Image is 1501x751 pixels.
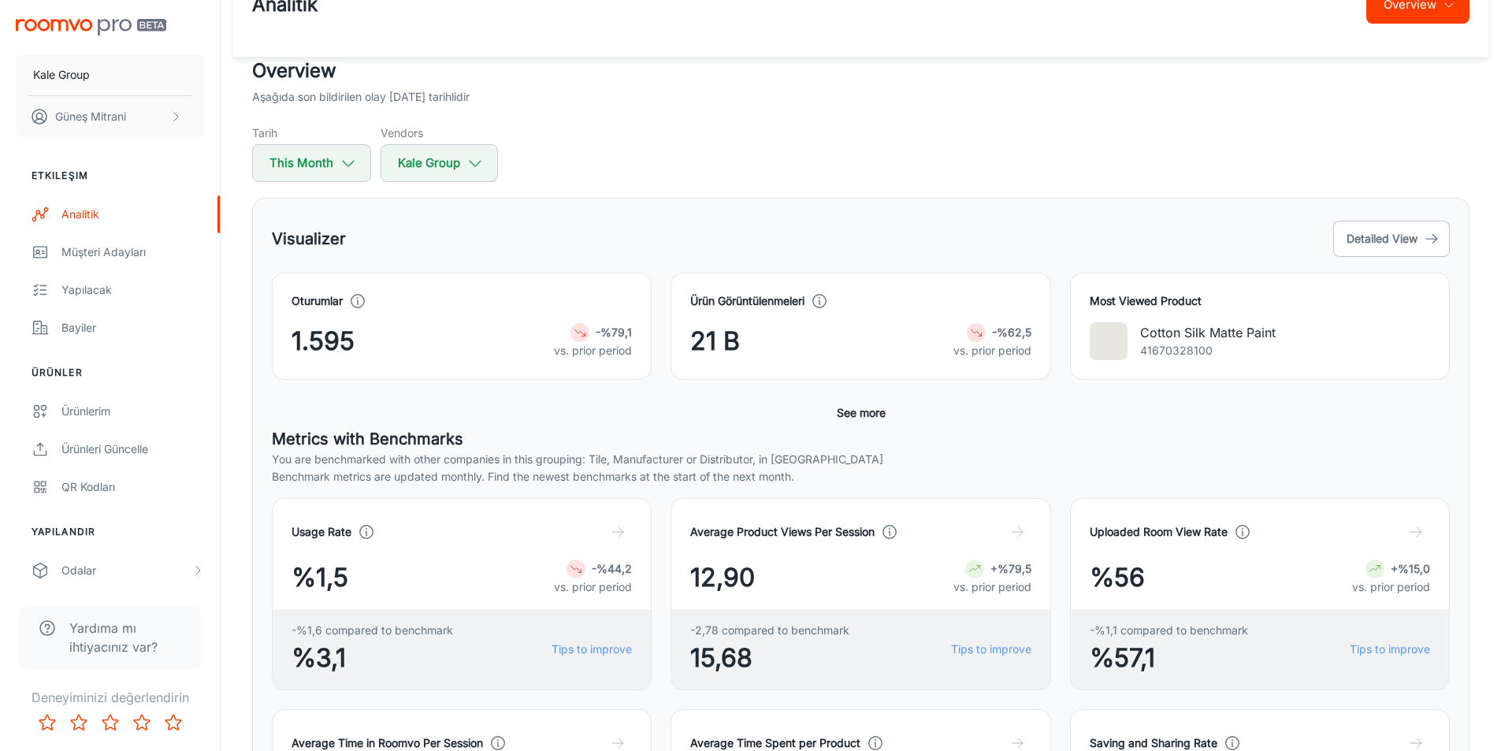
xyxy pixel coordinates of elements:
div: Bayiler [61,319,204,336]
p: Cotton Silk Matte Paint [1140,323,1276,342]
span: 1.595 [292,322,355,360]
span: 12,90 [690,559,755,597]
h5: Visualizer [272,227,346,251]
div: Analitik [61,206,204,223]
button: Kale Group [381,144,498,182]
div: Odalar [61,562,191,579]
p: Aşağıda son bildirilen olay [DATE] tarihlidir [252,88,470,106]
p: vs. prior period [953,342,1031,359]
h2: Overview [252,57,1469,85]
h5: Metrics with Benchmarks [272,427,1450,451]
div: Müşteri Adayları [61,244,204,261]
p: Benchmark metrics are updated monthly. Find the newest benchmarks at the start of the next month. [272,468,1450,485]
span: %57,1 [1090,639,1248,677]
span: -%1,1 compared to benchmark [1090,622,1248,639]
h5: Tarih [252,125,371,141]
p: Kale Group [33,66,90,84]
p: Güneş Mitrani [55,108,126,125]
button: Rate 2 star [63,707,95,738]
strong: -%44,2 [592,562,632,575]
p: vs. prior period [953,578,1031,596]
p: vs. prior period [1352,578,1430,596]
button: See more [830,399,892,427]
p: vs. prior period [554,578,632,596]
a: Tips to improve [552,641,632,658]
span: -%1,6 compared to benchmark [292,622,453,639]
span: %1,5 [292,559,348,597]
div: QR Kodları [61,478,204,496]
p: 41670328100 [1140,342,1276,359]
strong: -%79,1 [596,325,632,339]
button: Rate 5 star [158,707,189,738]
div: Yapılacak [61,281,204,299]
strong: +%79,5 [990,562,1031,575]
button: Güneş Mitrani [16,96,204,137]
div: Ürünleri Güncelle [61,441,204,458]
span: Yardıma mı ihtiyacınız var? [69,619,182,656]
strong: -%62,5 [992,325,1031,339]
h4: Ürün Görüntülenmeleri [690,292,804,310]
span: -2,78 compared to benchmark [690,622,849,639]
a: Tips to improve [1350,641,1430,658]
span: %3,1 [292,639,453,677]
button: Rate 3 star [95,707,126,738]
img: Cotton Silk Matte Paint [1090,322,1128,360]
button: Rate 4 star [126,707,158,738]
h4: Usage Rate [292,523,351,541]
span: 15,68 [690,639,849,677]
h5: Vendors [381,125,498,141]
h4: Oturumlar [292,292,343,310]
span: 21 B [690,322,740,360]
button: This Month [252,144,371,182]
p: Deneyiminizi değerlendirin [13,688,207,707]
a: Tips to improve [951,641,1031,658]
p: vs. prior period [554,342,632,359]
strong: +%15,0 [1391,562,1430,575]
h4: Average Product Views Per Session [690,523,875,541]
h4: Most Viewed Product [1090,292,1430,310]
span: %56 [1090,559,1145,597]
button: Kale Group [16,54,204,95]
button: Rate 1 star [32,707,63,738]
p: You are benchmarked with other companies in this grouping: Tile, Manufacturer or Distributor, in ... [272,451,1450,468]
h4: Uploaded Room View Rate [1090,523,1228,541]
div: Ürünlerim [61,403,204,420]
button: Detailed View [1333,221,1450,257]
img: Roomvo PRO Beta [16,19,166,35]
